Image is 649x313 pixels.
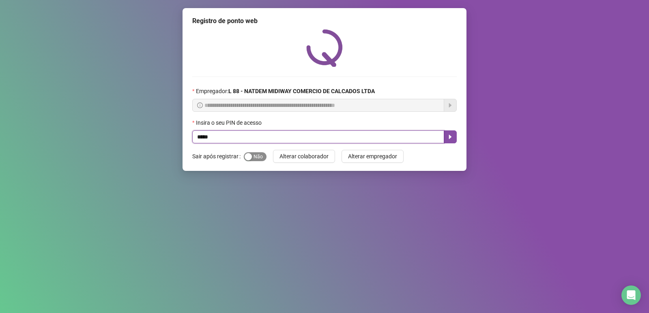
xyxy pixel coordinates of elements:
[197,102,203,108] span: info-circle
[192,16,457,26] div: Registro de ponto web
[342,150,404,163] button: Alterar empregador
[192,118,267,127] label: Insira o seu PIN de acesso
[306,29,343,67] img: QRPoint
[279,152,329,161] span: Alterar colaborador
[273,150,335,163] button: Alterar colaborador
[621,285,641,305] div: Open Intercom Messenger
[228,88,375,94] strong: L 88 - NATDEM MIDIWAY COMERCIO DE CALCADOS LTDA
[196,87,375,96] span: Empregador :
[447,134,453,140] span: caret-right
[192,150,244,163] label: Sair após registrar
[348,152,397,161] span: Alterar empregador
